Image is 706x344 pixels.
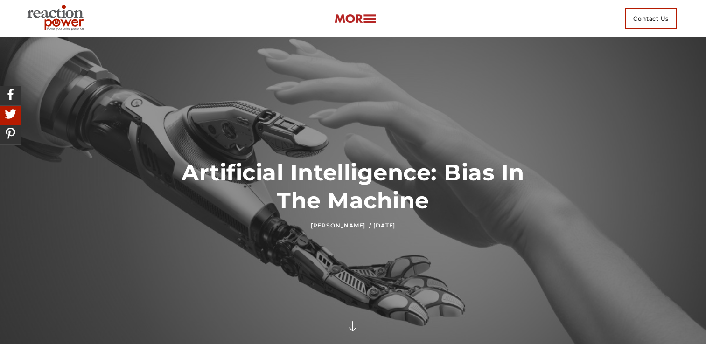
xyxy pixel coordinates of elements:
[373,222,395,229] time: [DATE]
[2,86,19,103] img: Share On Facebook
[625,8,677,29] span: Contact Us
[334,14,376,24] img: more-btn.png
[2,106,19,122] img: Share On Twitter
[311,222,371,229] a: [PERSON_NAME] /
[23,2,91,35] img: Executive Branding | Personal Branding Agency
[158,158,548,214] h1: Artificial Intelligence: Bias In The Machine
[2,125,19,142] img: Share On Pinterest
